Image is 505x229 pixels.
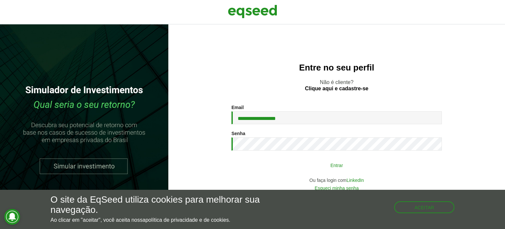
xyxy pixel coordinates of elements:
div: Ou faça login com [231,178,442,183]
p: Ao clicar em "aceitar", você aceita nossa . [51,217,293,223]
img: EqSeed Logo [228,3,277,20]
a: LinkedIn [347,178,364,183]
label: Senha [231,131,245,136]
h5: O site da EqSeed utiliza cookies para melhorar sua navegação. [51,195,293,215]
p: Não é cliente? [181,79,492,92]
a: Clique aqui e cadastre-se [305,86,369,91]
button: Entrar [251,159,422,171]
a: Esqueci minha senha [315,186,359,190]
a: política de privacidade e de cookies [145,217,229,223]
label: Email [231,105,244,110]
h2: Entre no seu perfil [181,63,492,72]
button: Aceitar [394,201,455,213]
